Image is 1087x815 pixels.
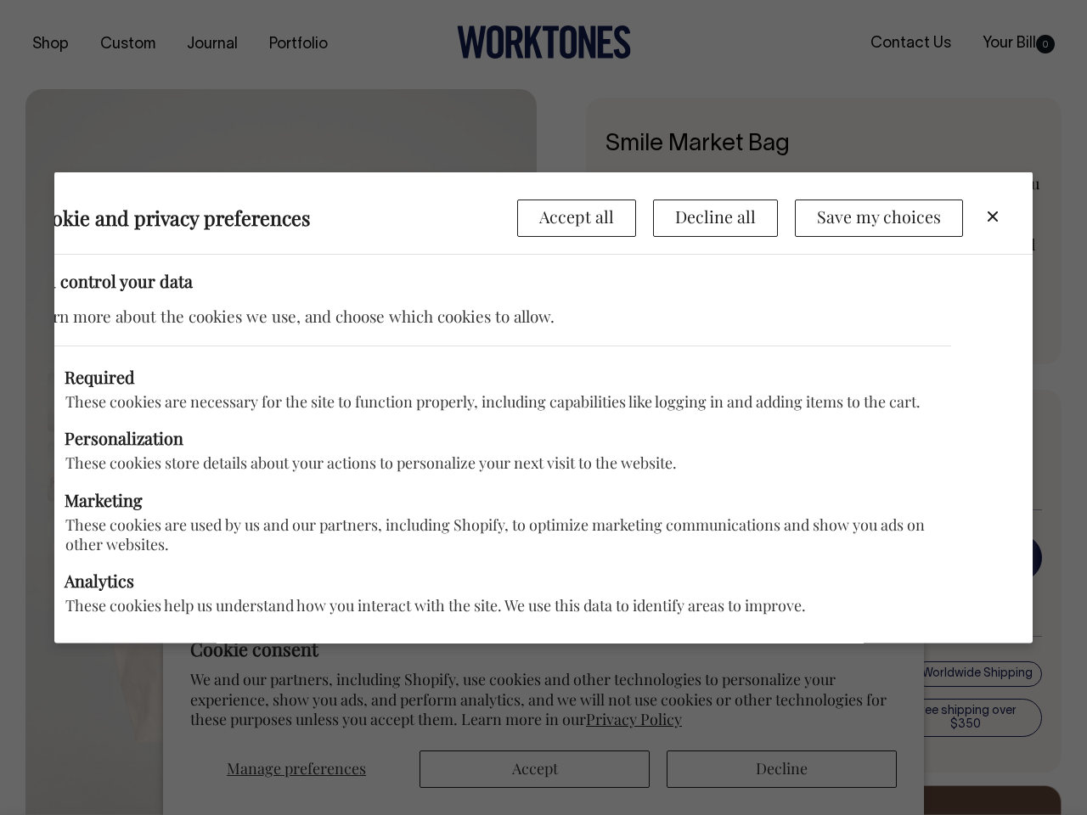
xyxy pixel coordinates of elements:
p: These cookies are used by us and our partners, including Shopify, to optimize marketing communica... [27,514,951,554]
button: Close dialog [983,206,1003,227]
p: Learn more about the cookies we use, and choose which cookies to allow. [27,304,951,328]
h2: Cookie and privacy preferences [27,205,517,229]
label: Required [27,367,951,387]
p: These cookies store details about your actions to personalize your next visit to the website. [27,453,951,473]
button: Decline all [653,200,778,237]
label: Marketing [27,490,951,510]
h3: You control your data [27,271,951,291]
button: Accept all [517,200,636,237]
label: Personalization [27,429,951,449]
button: Save my choices [795,200,963,237]
p: These cookies are necessary for the site to function properly, including capabilities like loggin... [27,391,951,411]
p: These cookies help us understand how you interact with the site. We use this data to identify are... [27,596,951,615]
label: Analytics [27,571,951,592]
